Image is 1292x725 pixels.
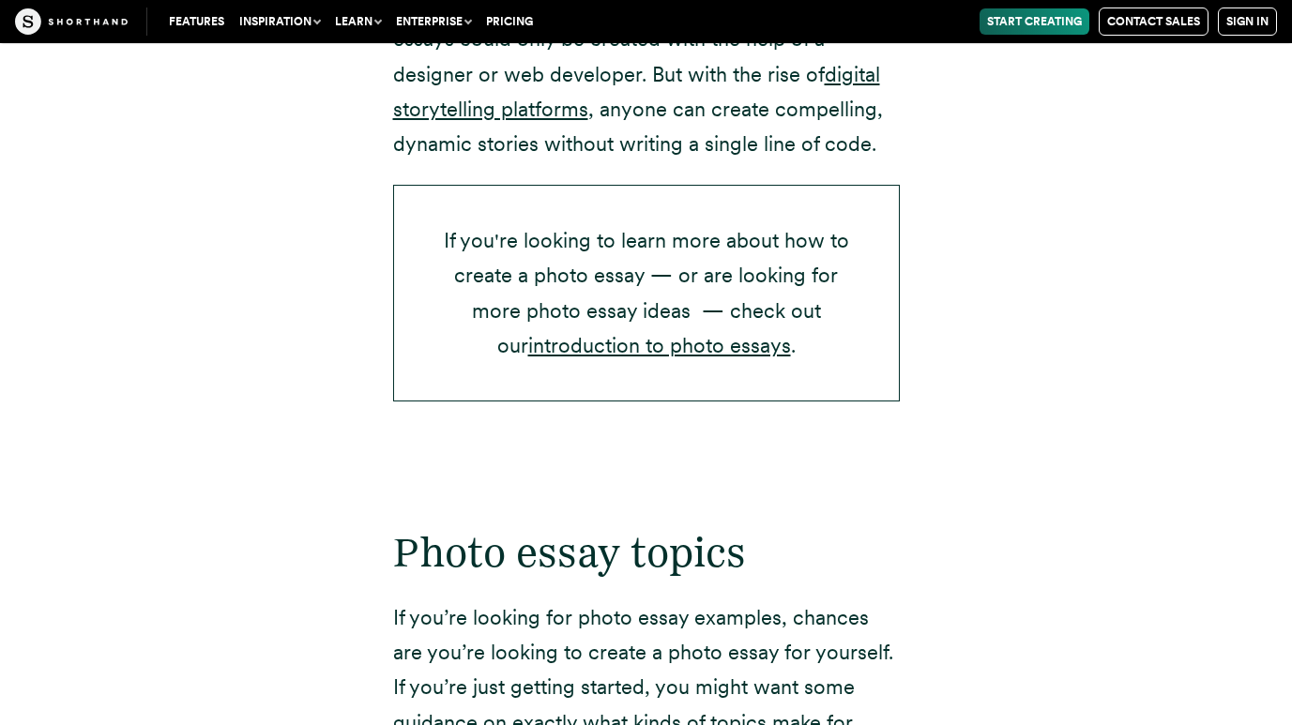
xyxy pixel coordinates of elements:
[388,8,479,35] button: Enterprise
[232,8,327,35] button: Inspiration
[161,8,232,35] a: Features
[327,8,388,35] button: Learn
[393,528,900,578] h2: Photo essay topics
[15,8,128,35] img: The Craft
[1218,8,1277,36] a: Sign in
[528,333,791,357] a: introduction to photo essays
[479,8,540,35] a: Pricing
[1099,8,1208,36] a: Contact Sales
[980,8,1089,35] a: Start Creating
[393,185,900,402] p: If you're looking to learn more about how to create a photo essay — or are looking for more photo...
[393,62,880,121] a: digital storytelling platforms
